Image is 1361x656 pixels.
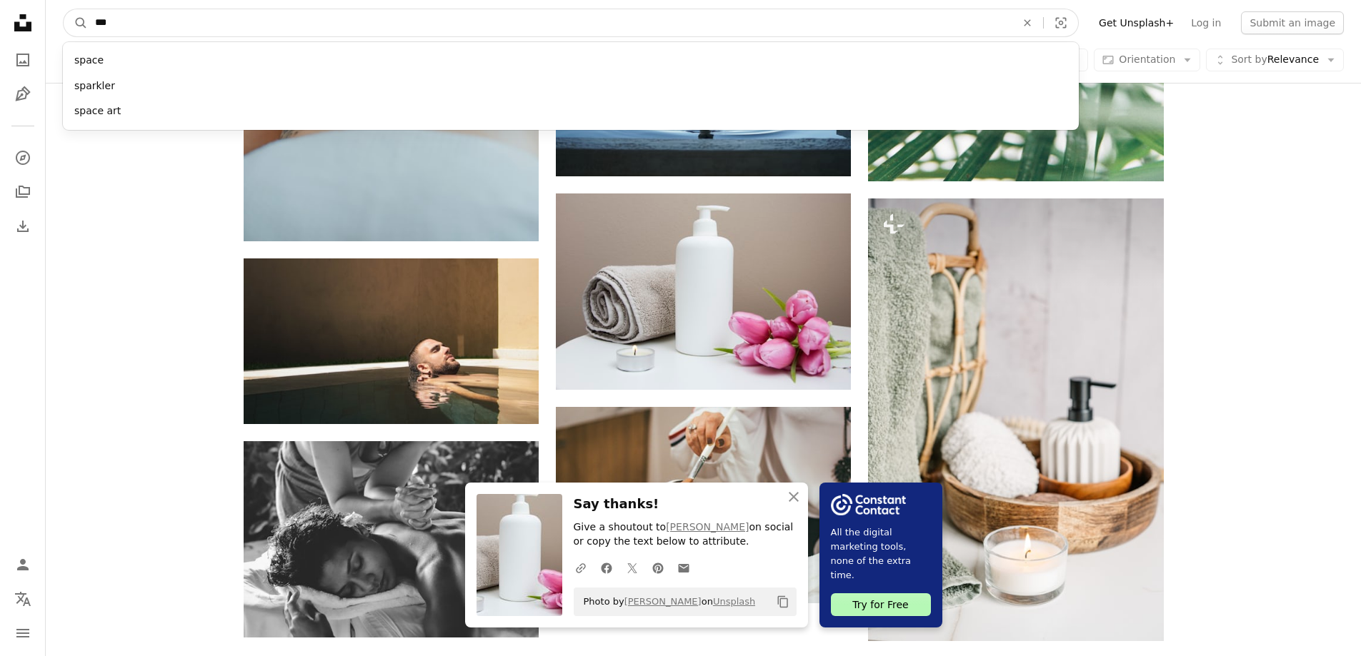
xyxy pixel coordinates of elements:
a: [PERSON_NAME] [666,521,749,533]
span: Sort by [1231,54,1267,65]
button: Clear [1012,9,1043,36]
button: Sort byRelevance [1206,49,1344,71]
form: Find visuals sitewide [63,9,1079,37]
img: a white candle sitting on top of a table next to a basket [868,198,1163,641]
a: Illustrations [9,80,37,109]
a: Share over email [671,553,697,582]
img: man floating on water [244,258,539,424]
span: All the digital marketing tools, none of the extra time. [831,525,931,582]
button: Menu [9,619,37,647]
a: Unsplash [713,596,755,607]
h3: Say thanks! [574,494,797,515]
button: Copy to clipboard [771,590,795,614]
img: man wearing mud mask [556,407,851,603]
a: Share on Twitter [619,553,645,582]
p: Give a shoutout to on social or copy the text below to attribute. [574,520,797,549]
a: Share on Pinterest [645,553,671,582]
div: space art [63,99,1079,124]
a: white plastic pump bottle beside pink tulips and gray towel [556,285,851,298]
a: Download History [9,212,37,241]
a: [PERSON_NAME] [624,596,702,607]
span: Photo by on [577,590,756,613]
a: Share on Facebook [594,553,619,582]
a: Photos [9,46,37,74]
a: Explore [9,143,37,172]
img: grayscale photo of woman hugging baby [244,441,539,637]
img: white plastic pump bottle beside pink tulips and gray towel [556,193,851,390]
a: Home — Unsplash [9,9,37,40]
a: Collections [9,178,37,206]
a: All the digital marketing tools, none of the extra time.Try for Free [819,483,942,627]
span: Relevance [1231,53,1319,67]
button: Visual search [1044,9,1078,36]
span: Orientation [1119,54,1175,65]
button: Language [9,585,37,613]
a: Log in [1182,11,1230,34]
a: grayscale photo of woman hugging baby [244,533,539,545]
a: Log in / Sign up [9,550,37,579]
button: Submit an image [1241,11,1344,34]
div: Try for Free [831,593,931,616]
div: sparkler [63,74,1079,99]
a: a white candle sitting on top of a table next to a basket [868,413,1163,425]
a: man floating on water [244,334,539,347]
a: Get Unsplash+ [1090,11,1182,34]
button: Search Unsplash [64,9,88,36]
img: file-1754318165549-24bf788d5b37 [831,494,906,515]
button: Orientation [1094,49,1200,71]
div: space [63,48,1079,74]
